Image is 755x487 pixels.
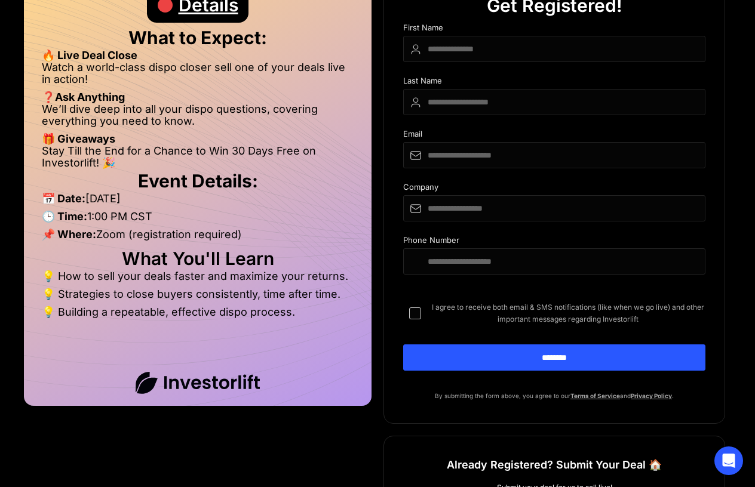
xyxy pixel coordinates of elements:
strong: 🎁 Giveaways [42,132,115,145]
span: I agree to receive both email & SMS notifications (like when we go live) and other important mess... [431,301,705,325]
p: By submitting the form above, you agree to our and . [403,390,705,402]
li: Zoom (registration required) [42,229,354,246]
h2: What You'll Learn [42,252,354,264]
form: DIspo Day Main Form [403,23,705,390]
li: Watch a world-class dispo closer sell one of your deals live in action! [42,61,354,91]
h1: Already Registered? Submit Your Deal 🏠 [447,454,662,476]
div: Open Intercom Messenger [714,446,743,475]
li: We’ll dive deep into all your dispo questions, covering everything you need to know. [42,103,354,133]
strong: 🕒 Time: [42,210,87,223]
div: Email [403,130,705,142]
strong: 📌 Where: [42,228,96,241]
li: 💡 Building a repeatable, effective dispo process. [42,306,354,318]
strong: Event Details: [138,170,258,192]
li: 💡 Strategies to close buyers consistently, time after time. [42,288,354,306]
a: Privacy Policy [631,392,672,399]
li: Stay Till the End for a Chance to Win 30 Days Free on Investorlift! 🎉 [42,145,354,169]
div: Company [403,183,705,195]
li: [DATE] [42,193,354,211]
strong: 🔥 Live Deal Close [42,49,137,61]
div: Phone Number [403,236,705,248]
li: 1:00 PM CST [42,211,354,229]
div: Last Name [403,76,705,89]
strong: 📅 Date: [42,192,85,205]
strong: ❓Ask Anything [42,91,125,103]
div: First Name [403,23,705,36]
strong: What to Expect: [128,27,267,48]
li: 💡 How to sell your deals faster and maximize your returns. [42,270,354,288]
a: Terms of Service [570,392,620,399]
